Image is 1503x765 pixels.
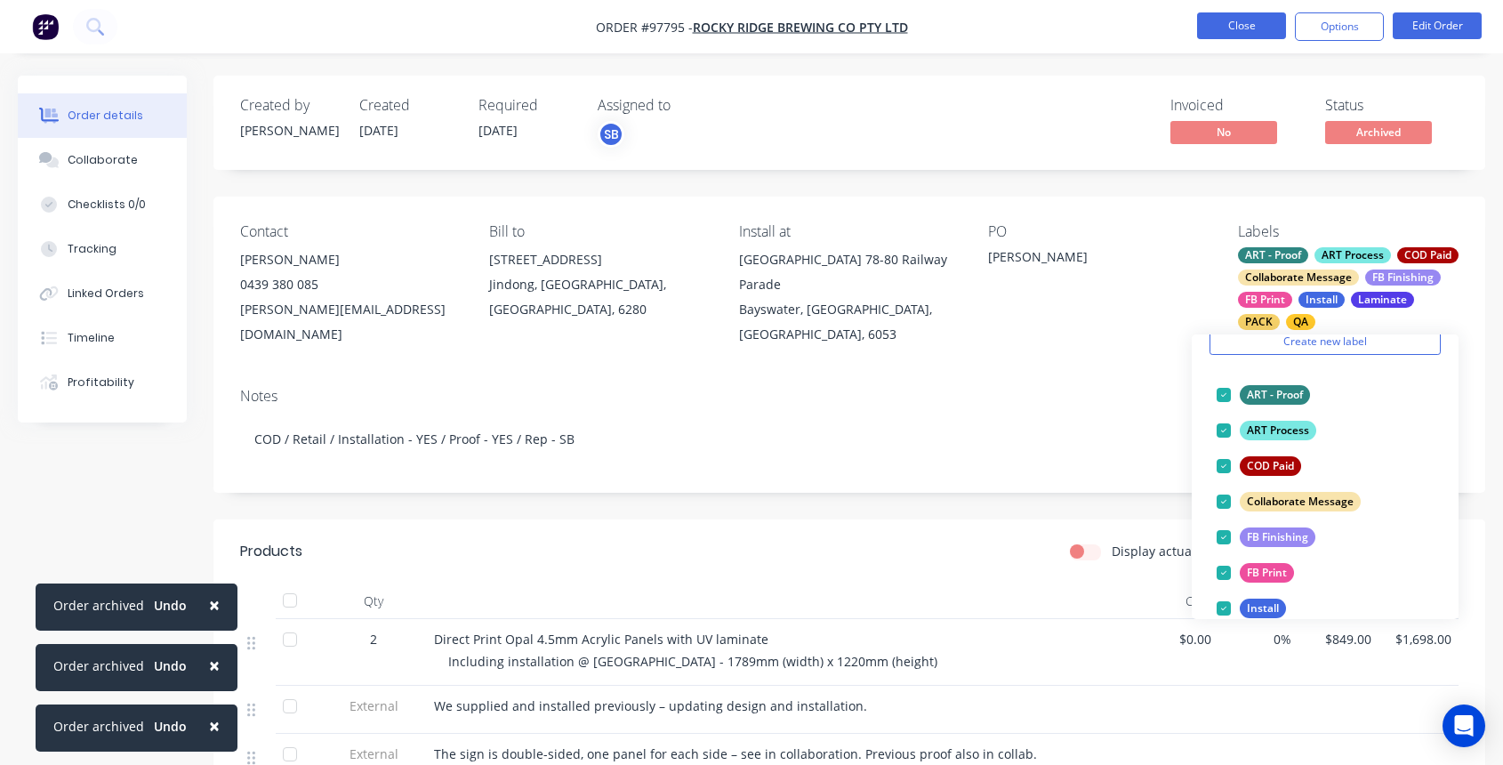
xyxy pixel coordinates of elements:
[434,631,768,648] span: Direct Print Opal 4.5mm Acrylic Panels with UV laminate
[1210,596,1293,621] button: Install
[434,697,867,714] span: We supplied and installed previously – updating design and installation.
[1386,630,1451,648] span: $1,698.00
[240,97,338,114] div: Created by
[1365,270,1441,286] div: FB Finishing
[1210,328,1441,355] button: Create new label
[1295,12,1384,41] button: Options
[68,152,138,168] div: Collaborate
[739,297,960,347] div: Bayswater, [GEOGRAPHIC_DATA], [GEOGRAPHIC_DATA], 6053
[144,653,197,680] button: Undo
[739,223,960,240] div: Install at
[489,272,710,322] div: Jindong, [GEOGRAPHIC_DATA], [GEOGRAPHIC_DATA], 6280
[53,717,144,736] div: Order archived
[144,713,197,740] button: Undo
[1210,382,1317,407] button: ART - Proof
[191,584,237,626] button: Close
[1240,492,1361,511] div: Collaborate Message
[434,745,1037,762] span: The sign is double-sided, one panel for each side – see in collaboration. Previous proof also in ...
[1210,418,1323,443] button: ART Process
[191,644,237,687] button: Close
[693,19,908,36] a: Rocky Ridge Brewing Co Pty Ltd
[478,122,518,139] span: [DATE]
[1240,456,1301,476] div: COD Paid
[359,97,457,114] div: Created
[489,247,710,322] div: [STREET_ADDRESS]Jindong, [GEOGRAPHIC_DATA], [GEOGRAPHIC_DATA], 6280
[240,247,461,347] div: [PERSON_NAME]0439 380 085[PERSON_NAME][EMAIL_ADDRESS][DOMAIN_NAME]
[191,705,237,747] button: Close
[209,592,220,617] span: ×
[1286,314,1315,330] div: QA
[68,374,134,391] div: Profitability
[598,97,776,114] div: Assigned to
[1314,247,1391,263] div: ART Process
[1238,270,1359,286] div: Collaborate Message
[53,656,144,675] div: Order archived
[144,592,197,619] button: Undo
[1393,12,1482,39] button: Edit Order
[1397,247,1459,263] div: COD Paid
[489,223,710,240] div: Bill to
[1298,292,1345,308] div: Install
[1325,97,1459,114] div: Status
[240,541,302,562] div: Products
[739,247,960,347] div: [GEOGRAPHIC_DATA] 78-80 Railway ParadeBayswater, [GEOGRAPHIC_DATA], [GEOGRAPHIC_DATA], 6053
[240,297,461,347] div: [PERSON_NAME][EMAIL_ADDRESS][DOMAIN_NAME]
[18,316,187,360] button: Timeline
[1210,560,1301,585] button: FB Print
[68,286,144,302] div: Linked Orders
[1197,12,1286,39] button: Close
[598,121,624,148] button: SB
[32,13,59,40] img: Factory
[370,630,377,648] span: 2
[1238,247,1308,263] div: ART - Proof
[1138,584,1218,619] div: Cost
[1240,563,1294,583] div: FB Print
[739,247,960,297] div: [GEOGRAPHIC_DATA] 78-80 Railway Parade
[18,271,187,316] button: Linked Orders
[1240,421,1316,440] div: ART Process
[1240,599,1286,618] div: Install
[1240,385,1310,405] div: ART - Proof
[478,97,576,114] div: Required
[1226,630,1291,648] span: 0%
[1325,121,1432,143] span: Archived
[68,241,117,257] div: Tracking
[320,584,427,619] div: Qty
[18,182,187,227] button: Checklists 0/0
[1210,525,1322,550] button: FB Finishing
[1170,121,1277,143] span: No
[209,713,220,738] span: ×
[988,223,1209,240] div: PO
[1240,527,1315,547] div: FB Finishing
[68,197,146,213] div: Checklists 0/0
[18,360,187,405] button: Profitability
[240,388,1459,405] div: Notes
[327,697,420,715] span: External
[596,19,693,36] span: Order #97795 -
[18,138,187,182] button: Collaborate
[1210,454,1308,479] button: COD Paid
[68,108,143,124] div: Order details
[1210,489,1368,514] button: Collaborate Message
[240,247,461,272] div: [PERSON_NAME]
[240,272,461,297] div: 0439 380 085
[359,122,398,139] span: [DATE]
[1443,705,1485,747] div: Open Intercom Messenger
[53,596,144,615] div: Order archived
[68,330,115,346] div: Timeline
[1112,542,1259,560] label: Display actual quantities
[489,247,710,272] div: [STREET_ADDRESS]
[988,247,1209,272] div: [PERSON_NAME]
[18,93,187,138] button: Order details
[1238,223,1459,240] div: Labels
[1145,630,1211,648] span: $0.00
[1238,292,1292,308] div: FB Print
[240,412,1459,466] div: COD / Retail / Installation - YES / Proof - YES / Rep - SB
[1306,630,1371,648] span: $849.00
[209,653,220,678] span: ×
[448,653,937,670] span: Including installation @ [GEOGRAPHIC_DATA] - 1789mm (width) x 1220mm (height)
[240,223,461,240] div: Contact
[327,745,420,763] span: External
